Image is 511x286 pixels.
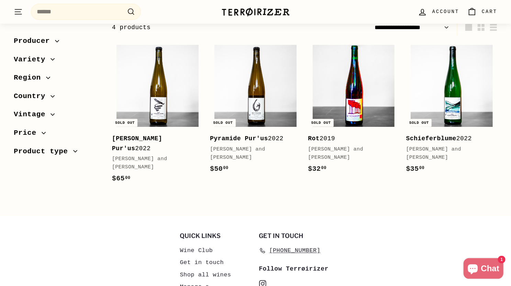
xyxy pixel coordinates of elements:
[223,166,228,170] sup: 00
[112,119,137,127] div: Sold out
[482,8,497,15] span: Cart
[309,119,334,127] div: Sold out
[180,269,231,281] a: Shop all wines
[14,70,101,89] button: Region
[269,246,321,255] span: [PHONE_NUMBER]
[180,257,224,269] a: Get in touch
[210,165,229,173] span: $50
[407,119,432,127] div: Sold out
[14,107,101,126] button: Vintage
[14,34,101,52] button: Producer
[419,166,424,170] sup: 00
[414,2,463,22] a: Account
[259,245,321,257] a: [PHONE_NUMBER]
[112,40,203,191] a: Sold out [PERSON_NAME] Pur'us2022[PERSON_NAME] and [PERSON_NAME]
[308,40,399,181] a: Sold out Rot2019[PERSON_NAME] and [PERSON_NAME]
[112,134,196,154] div: 2022
[308,134,392,144] div: 2019
[180,245,213,257] a: Wine Club
[463,2,501,22] a: Cart
[180,233,252,239] h2: Quick links
[308,135,320,142] b: Rot
[14,52,101,71] button: Variety
[259,264,331,274] div: Follow Terrøirizer
[112,155,196,171] div: [PERSON_NAME] and [PERSON_NAME]
[14,91,51,102] span: Country
[14,54,51,65] span: Variety
[308,145,392,162] div: [PERSON_NAME] and [PERSON_NAME]
[406,134,490,144] div: 2022
[125,176,130,180] sup: 00
[308,165,326,173] span: $32
[14,89,101,107] button: Country
[14,144,101,163] button: Product type
[210,40,301,181] a: Sold out Pyramide Pur'us2022[PERSON_NAME] and [PERSON_NAME]
[14,35,55,47] span: Producer
[321,166,326,170] sup: 00
[406,40,497,181] a: Sold out Schieferblume2022[PERSON_NAME] and [PERSON_NAME]
[406,135,456,142] b: Schieferblume
[432,8,459,15] span: Account
[14,127,42,139] span: Price
[259,233,331,239] h2: Get in touch
[112,135,162,152] b: [PERSON_NAME] Pur'us
[210,145,294,162] div: [PERSON_NAME] and [PERSON_NAME]
[462,258,506,281] inbox-online-store-chat: Shopify online store chat
[112,23,305,33] div: 4 products
[210,135,268,142] b: Pyramide Pur'us
[406,145,490,162] div: [PERSON_NAME] and [PERSON_NAME]
[210,134,294,144] div: 2022
[406,165,425,173] span: $35
[210,119,235,127] div: Sold out
[14,72,46,84] span: Region
[14,109,51,120] span: Vintage
[14,126,101,144] button: Price
[14,146,73,157] span: Product type
[112,175,131,182] span: $65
